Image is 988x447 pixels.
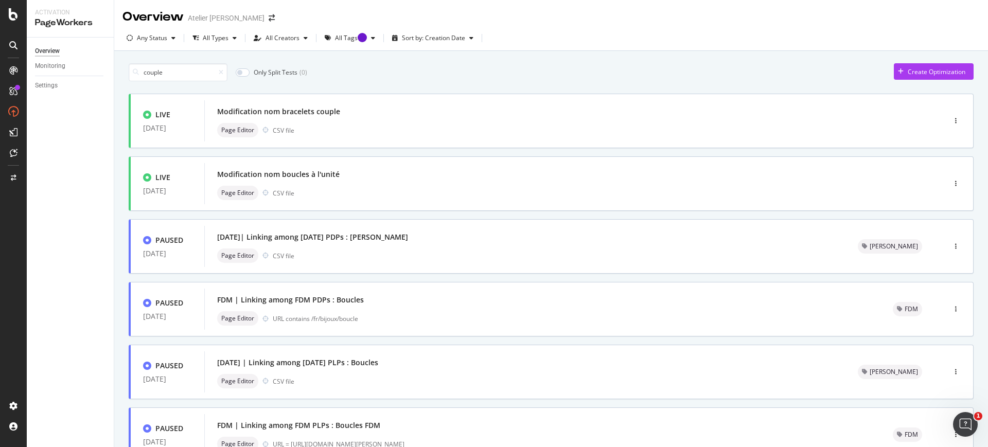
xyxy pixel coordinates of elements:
[894,63,974,80] button: Create Optimization
[893,427,922,442] div: neutral label
[221,190,254,196] span: Page Editor
[974,412,982,420] span: 1
[254,68,297,77] div: Only Split Tests
[221,315,254,321] span: Page Editor
[35,46,107,57] a: Overview
[188,30,241,46] button: All Types
[143,375,192,383] div: [DATE]
[217,295,364,305] div: FDM | Linking among FDM PDPs : Boucles
[870,243,918,249] span: [PERSON_NAME]
[35,61,107,71] a: Monitoring
[35,17,105,29] div: PageWorkers
[908,67,965,76] div: Create Optimization
[858,239,922,254] div: neutral label
[217,123,258,137] div: neutral label
[905,306,918,312] span: FDM
[35,61,65,71] div: Monitoring
[35,80,107,91] a: Settings
[335,35,367,41] div: All Tags
[155,235,183,245] div: PAUSED
[953,412,978,437] iframe: Intercom live chat
[143,187,192,195] div: [DATE]
[217,186,258,200] div: neutral label
[137,35,167,41] div: Any Status
[155,110,170,120] div: LIVE
[203,35,228,41] div: All Types
[35,46,60,57] div: Overview
[217,248,258,263] div: neutral label
[273,314,868,323] div: URL contains /fr/bijoux/boucle
[217,106,340,117] div: Modification nom bracelets couple
[358,33,367,42] div: Tooltip anchor
[217,357,378,368] div: [DATE] | Linking among [DATE] PLPs : Boucles
[273,126,294,135] div: CSV file
[122,8,184,26] div: Overview
[250,30,312,46] button: All Creators
[122,30,180,46] button: Any Status
[221,441,254,447] span: Page Editor
[143,249,192,258] div: [DATE]
[905,432,918,438] span: FDM
[870,369,918,375] span: [PERSON_NAME]
[273,377,294,386] div: CSV file
[217,420,380,431] div: FDM | Linking among FDM PLPs : Boucles FDM
[217,169,340,180] div: Modification nom boucles à l'unité
[273,189,294,198] div: CSV file
[402,35,465,41] div: Sort by: Creation Date
[217,311,258,326] div: neutral label
[217,232,408,242] div: [DATE]| Linking among [DATE] PDPs : [PERSON_NAME]
[217,374,258,388] div: neutral label
[266,35,299,41] div: All Creators
[129,63,227,81] input: Search an Optimization
[188,13,264,23] div: Atelier [PERSON_NAME]
[858,365,922,379] div: neutral label
[143,312,192,320] div: [DATE]
[155,298,183,308] div: PAUSED
[143,124,192,132] div: [DATE]
[155,423,183,434] div: PAUSED
[321,30,379,46] button: All TagsTooltip anchor
[35,8,105,17] div: Activation
[143,438,192,446] div: [DATE]
[155,361,183,371] div: PAUSED
[155,172,170,183] div: LIVE
[388,30,478,46] button: Sort by: Creation Date
[221,378,254,384] span: Page Editor
[273,252,294,260] div: CSV file
[221,253,254,259] span: Page Editor
[269,14,275,22] div: arrow-right-arrow-left
[221,127,254,133] span: Page Editor
[35,80,58,91] div: Settings
[299,68,307,77] div: ( 0 )
[893,302,922,316] div: neutral label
